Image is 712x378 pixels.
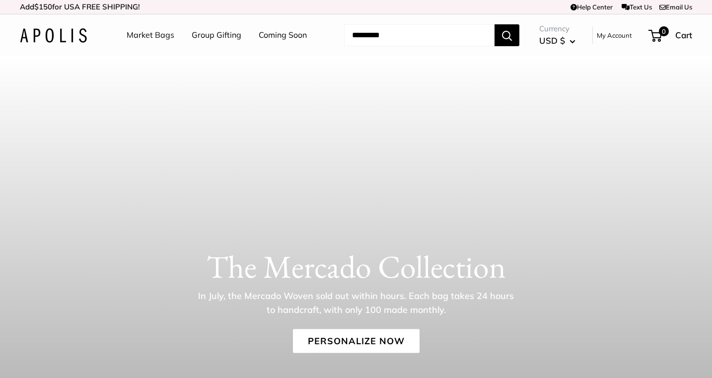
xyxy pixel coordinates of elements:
p: In July, the Mercado Woven sold out within hours. Each bag takes 24 hours to handcraft, with only... [195,289,517,316]
a: Email Us [659,3,692,11]
h1: The Mercado Collection [20,247,692,285]
img: Apolis [20,28,87,43]
span: Currency [539,22,575,36]
span: $150 [34,2,52,11]
button: USD $ [539,33,575,49]
button: Search [495,24,519,46]
a: Personalize Now [293,329,420,353]
a: Help Center [570,3,613,11]
span: USD $ [539,35,565,46]
a: Market Bags [127,28,174,43]
input: Search... [344,24,495,46]
span: Cart [675,30,692,40]
a: Text Us [622,3,652,11]
span: 0 [659,26,669,36]
a: 0 Cart [649,27,692,43]
a: Group Gifting [192,28,241,43]
a: Coming Soon [259,28,307,43]
a: My Account [597,29,632,41]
